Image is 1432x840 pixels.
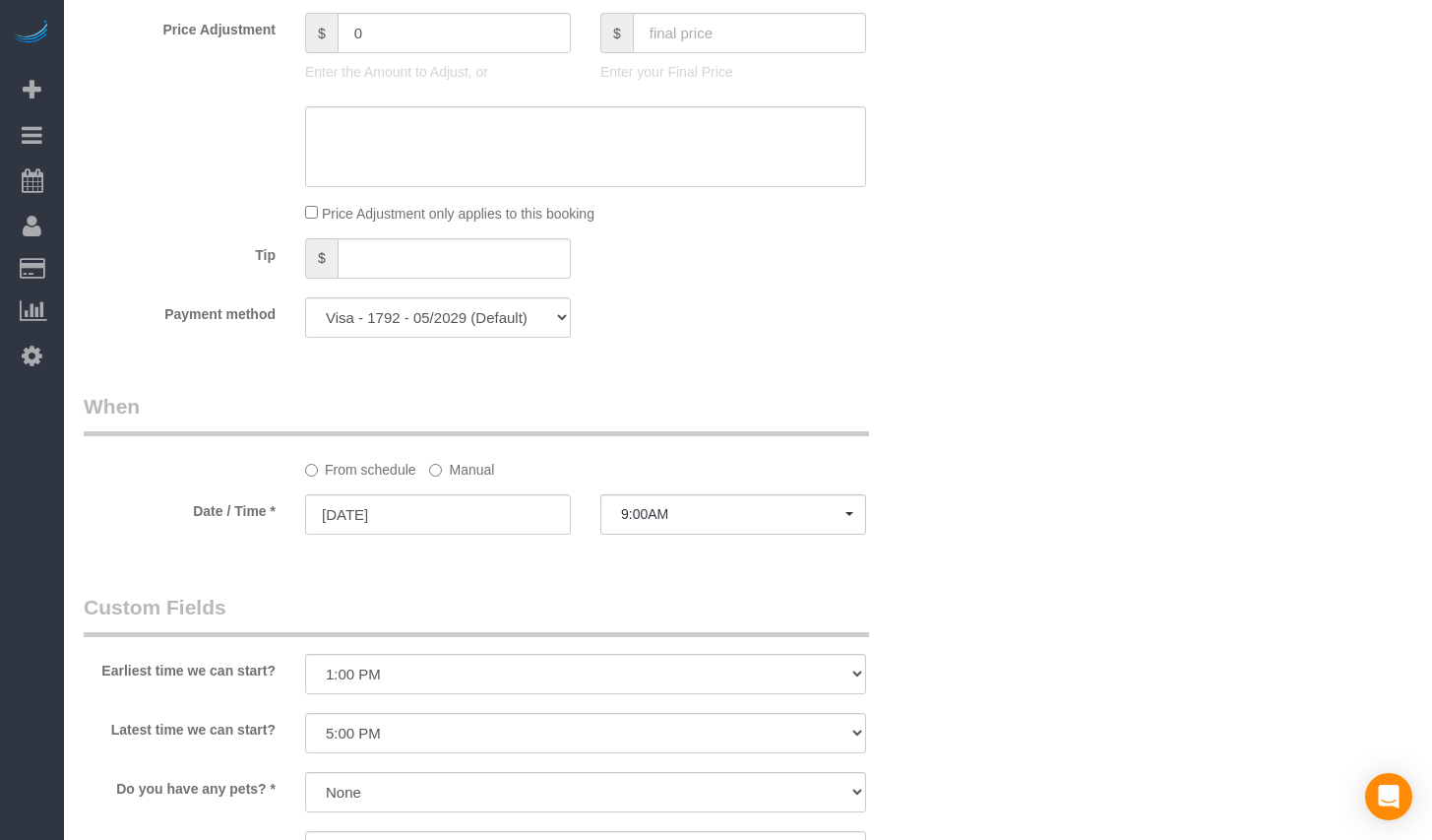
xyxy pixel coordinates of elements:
span: Price Adjustment only applies to this booking [322,206,594,222]
label: Tip [69,238,290,265]
label: Latest time we can start? [69,713,290,740]
img: Automaid Logo [12,20,51,47]
input: MM/DD/YYYY [305,494,571,535]
input: final price [633,13,866,53]
label: Earliest time we can start? [69,654,290,680]
label: From schedule [305,453,416,480]
label: Price Adjustment [69,13,290,39]
input: Manual [429,464,442,477]
label: Manual [429,453,494,480]
span: $ [600,13,633,53]
p: Enter the Amount to Adjust, or [305,62,571,82]
span: 9:00AM [621,506,845,522]
span: $ [305,13,338,53]
button: 9:00AM [600,494,866,535]
p: Enter your Final Price [600,62,866,82]
span: $ [305,238,338,279]
legend: When [84,392,869,436]
div: Open Intercom Messenger [1365,773,1412,820]
label: Date / Time * [69,494,290,521]
label: Payment method [69,297,290,324]
legend: Custom Fields [84,593,869,637]
input: From schedule [305,464,318,477]
label: Do you have any pets? * [69,772,290,799]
